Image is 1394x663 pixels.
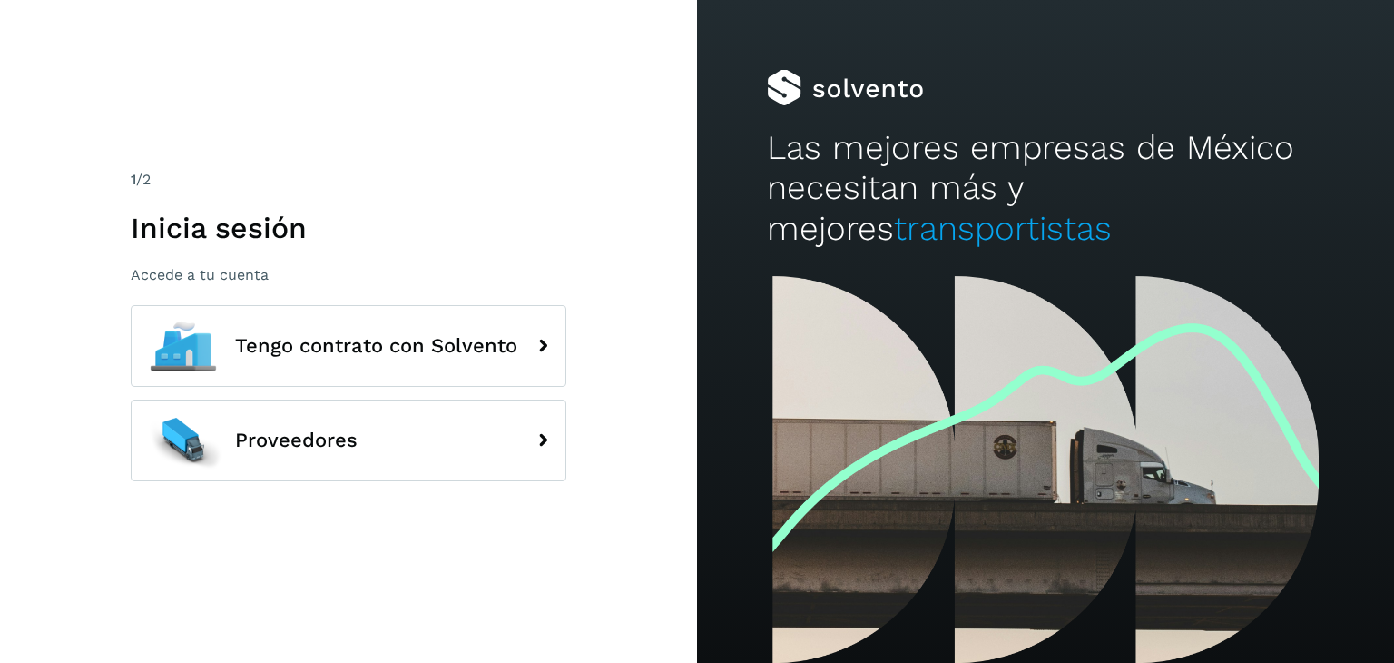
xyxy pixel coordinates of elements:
span: 1 [131,171,136,188]
span: Proveedores [235,430,358,451]
p: Accede a tu cuenta [131,266,566,283]
span: Tengo contrato con Solvento [235,335,517,357]
h1: Inicia sesión [131,211,566,245]
span: transportistas [894,209,1112,248]
button: Proveedores [131,400,566,481]
div: /2 [131,169,566,191]
h2: Las mejores empresas de México necesitan más y mejores [767,128,1324,249]
button: Tengo contrato con Solvento [131,305,566,387]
